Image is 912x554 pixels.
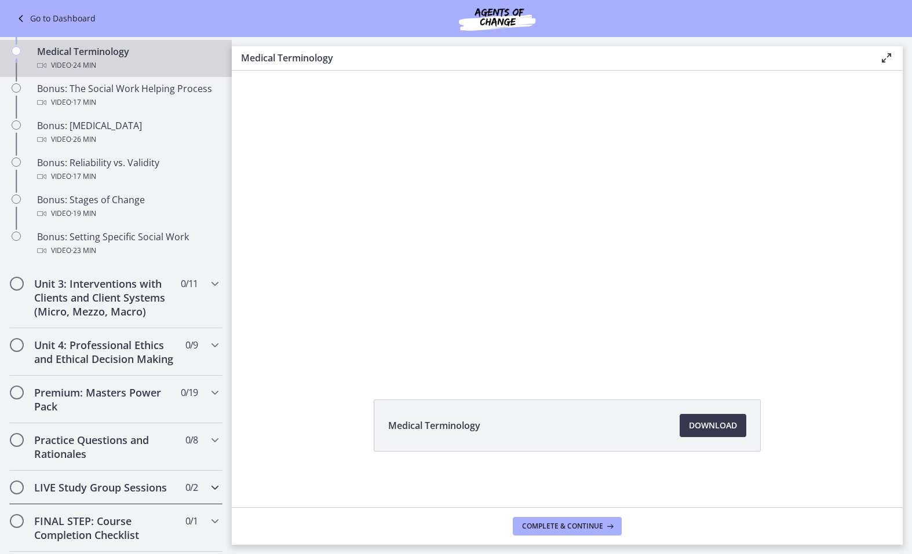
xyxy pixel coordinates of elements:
h2: Unit 4: Professional Ethics and Ethical Decision Making [34,338,176,366]
div: Bonus: Stages of Change [37,193,218,221]
div: Video [37,170,218,184]
div: Bonus: [MEDICAL_DATA] [37,119,218,146]
iframe: Video Lesson [232,26,903,373]
h2: Practice Questions and Rationales [34,433,176,461]
span: Download [689,419,737,432]
span: 0 / 2 [185,480,198,494]
span: 0 / 9 [185,338,198,352]
div: Video [37,133,218,146]
h2: FINAL STEP: Course Completion Checklist [34,514,176,542]
span: Complete & continue [522,522,603,531]
h2: LIVE Study Group Sessions [34,480,176,494]
div: Bonus: Setting Specific Social Work [37,230,218,258]
span: 0 / 11 [181,277,198,291]
span: · 17 min [71,96,96,109]
img: Agents of Change [428,5,567,32]
span: · 19 min [71,207,96,221]
div: Medical Terminology [37,45,218,72]
div: Bonus: Reliability vs. Validity [37,156,218,184]
h2: Unit 3: Interventions with Clients and Client Systems (Micro, Mezzo, Macro) [34,277,176,318]
span: 0 / 19 [181,386,198,399]
div: Video [37,244,218,258]
span: 0 / 8 [185,433,198,447]
span: · 26 min [71,133,96,146]
a: Download [680,414,746,437]
span: 0 / 1 [185,514,198,528]
div: Video [37,96,218,109]
span: · 24 min [71,58,96,72]
span: Medical Terminology [388,419,480,432]
span: · 17 min [71,170,96,184]
h2: Premium: Masters Power Pack [34,386,176,413]
div: Bonus: The Social Work Helping Process [37,82,218,109]
a: Go to Dashboard [14,12,96,25]
button: Complete & continue [513,517,622,535]
div: Video [37,207,218,221]
h3: Medical Terminology [241,51,861,65]
span: · 23 min [71,244,96,258]
div: Video [37,58,218,72]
